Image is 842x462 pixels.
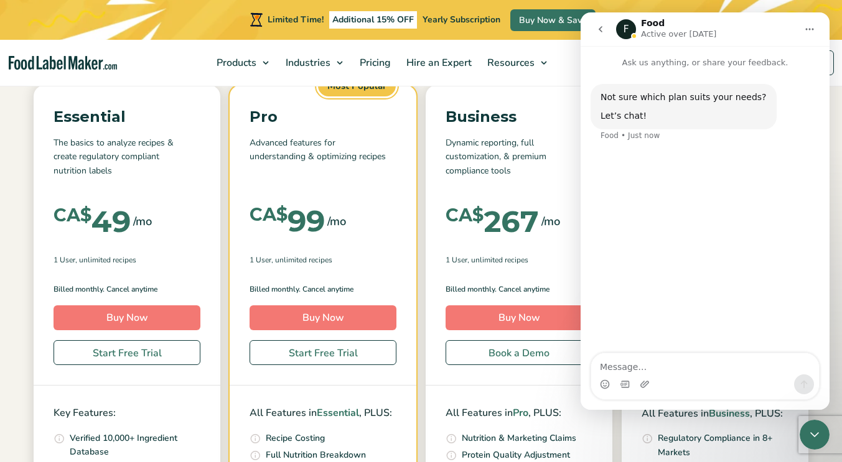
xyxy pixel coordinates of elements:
[266,448,366,462] p: Full Nutrition Breakdown
[250,405,396,422] p: All Features in , PLUS:
[54,206,91,224] span: CA$
[446,105,592,129] p: Business
[446,206,539,236] div: 267
[446,340,592,365] a: Book a Demo
[268,14,324,25] span: Limited Time!
[446,305,592,330] a: Buy Now
[658,432,788,460] p: Regulatory Compliance in 8+ Markets
[446,405,592,422] p: All Features in , PLUS:
[446,206,484,224] span: CA$
[327,213,346,230] span: /mo
[250,206,288,224] span: CA$
[54,305,200,330] a: Buy Now
[54,206,131,236] div: 49
[642,406,788,422] p: All Features in , PLUS:
[356,56,392,70] span: Pricing
[480,40,553,86] a: Resources
[541,213,560,230] span: /mo
[250,105,396,129] p: Pro
[484,56,536,70] span: Resources
[282,56,332,70] span: Industries
[75,254,136,266] span: , Unlimited Recipes
[462,448,570,462] p: Protein Quality Adjustment
[133,213,152,230] span: /mo
[54,284,200,295] p: Billed monthly. Cancel anytime
[513,406,528,420] span: Pro
[709,407,750,420] span: Business
[250,305,396,330] a: Buy Now
[250,206,325,236] div: 99
[54,405,200,422] p: Key Features:
[213,56,258,70] span: Products
[209,40,275,86] a: Products
[70,432,200,460] p: Verified 10,000+ Ingredient Database
[446,254,467,266] span: 1 User
[510,9,596,31] a: Buy Now & Save
[423,14,500,25] span: Yearly Subscription
[54,105,200,129] p: Essential
[54,254,75,266] span: 1 User
[250,340,396,365] a: Start Free Trial
[54,340,200,365] a: Start Free Trial
[800,420,830,450] iframe: Intercom live chat
[399,40,477,86] a: Hire an Expert
[352,40,396,86] a: Pricing
[581,12,830,410] iframe: To enrich screen reader interactions, please activate Accessibility in Grammarly extension settings
[250,136,396,178] p: Advanced features for understanding & optimizing recipes
[317,406,359,420] span: Essential
[250,254,271,266] span: 1 User
[467,254,528,266] span: , Unlimited Recipes
[403,56,473,70] span: Hire an Expert
[278,40,349,86] a: Industries
[329,11,417,29] span: Additional 15% OFF
[250,284,396,295] p: Billed monthly. Cancel anytime
[446,284,592,295] p: Billed monthly. Cancel anytime
[271,254,332,266] span: , Unlimited Recipes
[446,136,592,178] p: Dynamic reporting, full customization, & premium compliance tools
[266,432,325,445] p: Recipe Costing
[54,136,200,178] p: The basics to analyze recipes & create regulatory compliant nutrition labels
[462,432,576,445] p: Nutrition & Marketing Claims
